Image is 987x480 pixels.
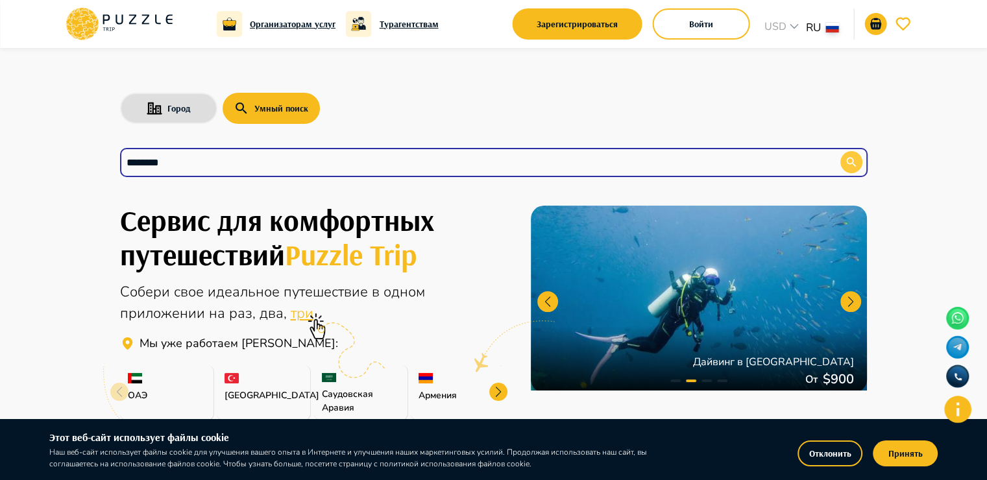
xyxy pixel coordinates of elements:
span: три [291,304,313,323]
p: Армения [419,389,496,402]
span: свое [174,282,208,302]
button: Город [120,93,217,124]
span: путешествие [284,282,372,302]
a: Организаторам услуг [250,17,335,31]
div: Онлайн агрегатор туристических услуг для путешествий по всему миру. [120,282,502,324]
span: на [209,304,229,323]
span: два, [260,304,291,323]
a: Турагентствам [380,17,439,31]
div: USD [761,19,806,38]
h6: Этот веб-сайт использует файлы cookie [49,429,671,446]
p: Наш веб-сайт использует файлы cookie для улучшения вашего опыта в Интернете и улучшения наших мар... [49,446,671,470]
button: Принять [873,440,938,466]
span: идеальное [208,282,284,302]
button: Отклонить [798,440,862,466]
h1: Собери свое идеальное путешествие с Puzzle Trip [120,203,502,271]
button: favorite [892,13,914,35]
p: [GEOGRAPHIC_DATA] [225,389,302,402]
p: Дайвинг в [GEOGRAPHIC_DATA] [693,354,854,370]
span: одном [384,282,425,302]
p: От [805,372,823,387]
span: приложении [120,304,209,323]
button: Зарегистрироваться [513,8,642,40]
span: раз, [229,304,260,323]
img: lang [826,23,839,32]
span: Собери [120,282,174,302]
span: Puzzle Trip [285,236,417,272]
p: $ [823,370,831,389]
p: ОАЭ [128,389,206,402]
span: в [372,282,384,302]
button: Умный поиск [223,93,320,124]
button: notifications [865,13,887,35]
p: Сервис для путешествий Puzzle Trip [140,335,338,352]
p: Саудовская Аравия [322,387,400,414]
p: 900 [831,370,854,389]
button: Войти [653,8,750,40]
p: RU [806,19,821,36]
